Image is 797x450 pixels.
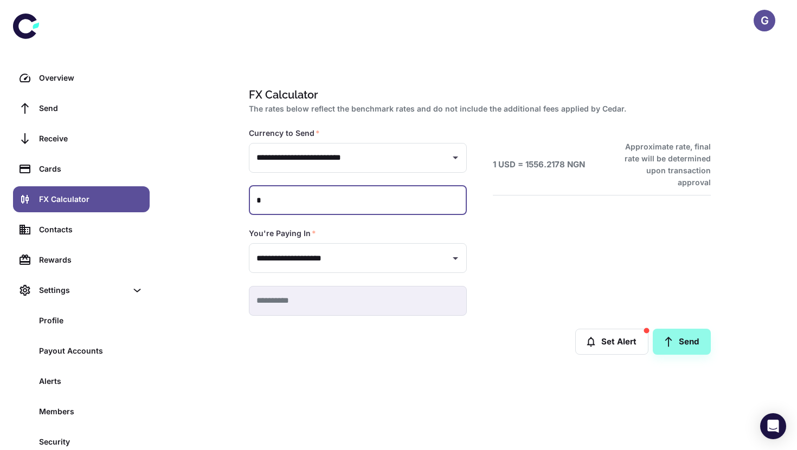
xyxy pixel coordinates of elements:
h1: FX Calculator [249,87,706,103]
div: Members [39,406,143,418]
div: Rewards [39,254,143,266]
div: Profile [39,315,143,327]
div: Alerts [39,375,143,387]
button: Open [448,150,463,165]
label: You're Paying In [249,228,316,239]
a: Rewards [13,247,150,273]
h6: 1 USD = 1556.2178 NGN [493,159,585,171]
h6: Approximate rate, final rate will be determined upon transaction approval [613,141,711,188]
div: Contacts [39,224,143,236]
a: Receive [13,126,150,152]
div: Security [39,436,143,448]
a: Overview [13,65,150,91]
div: Cards [39,163,143,175]
a: Cards [13,156,150,182]
button: G [754,10,775,31]
button: Open [448,251,463,266]
a: Alerts [13,368,150,394]
button: Set Alert [575,329,648,355]
div: Open Intercom Messenger [760,413,786,439]
div: Send [39,102,143,114]
a: Members [13,399,150,425]
a: FX Calculator [13,186,150,212]
a: Profile [13,308,150,334]
div: Settings [13,277,150,303]
div: Overview [39,72,143,84]
a: Send [653,329,711,355]
div: Payout Accounts [39,345,143,357]
div: Receive [39,133,143,145]
div: FX Calculator [39,193,143,205]
label: Currency to Send [249,128,320,139]
a: Contacts [13,217,150,243]
a: Payout Accounts [13,338,150,364]
div: Settings [39,284,127,296]
a: Send [13,95,150,121]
